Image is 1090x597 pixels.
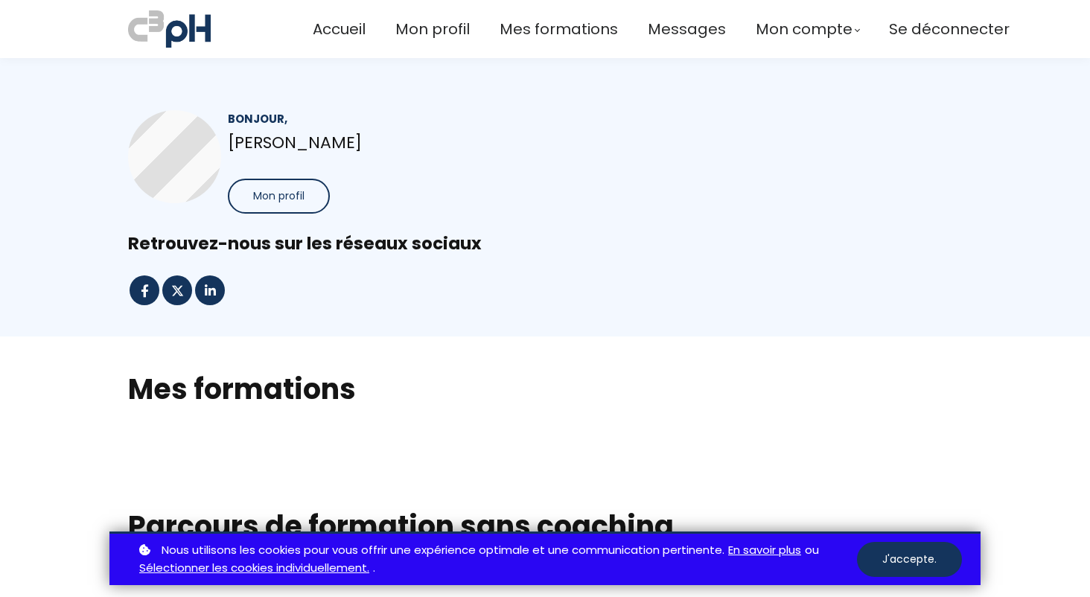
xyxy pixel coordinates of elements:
[228,130,520,156] p: [PERSON_NAME]
[857,542,962,577] button: J'accepte.
[313,17,366,42] a: Accueil
[139,559,369,578] a: Sélectionner les cookies individuellement.
[889,17,1010,42] a: Se déconnecter
[128,370,962,408] h2: Mes formations
[395,17,470,42] a: Mon profil
[162,541,724,560] span: Nous utilisons les cookies pour vous offrir une expérience optimale et une communication pertinente.
[500,17,618,42] a: Mes formations
[728,541,801,560] a: En savoir plus
[128,508,962,544] h1: Parcours de formation sans coaching
[648,17,726,42] a: Messages
[128,7,211,51] img: a70bc7685e0efc0bd0b04b3506828469.jpeg
[228,179,330,214] button: Mon profil
[136,541,857,578] p: ou .
[228,110,520,127] div: Bonjour,
[756,17,852,42] span: Mon compte
[128,232,962,255] div: Retrouvez-nous sur les réseaux sociaux
[253,188,305,204] span: Mon profil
